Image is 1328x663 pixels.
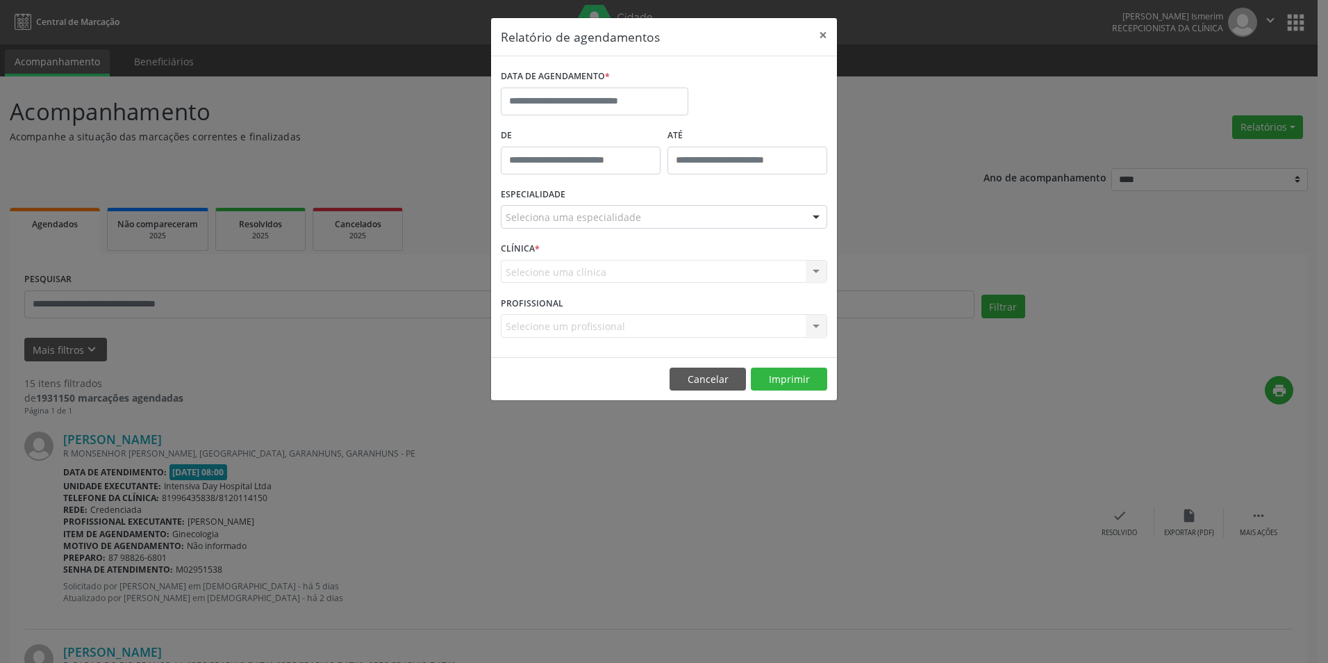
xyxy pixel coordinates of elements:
[501,293,563,314] label: PROFISSIONAL
[501,66,610,88] label: DATA DE AGENDAMENTO
[667,125,827,147] label: ATÉ
[501,125,661,147] label: De
[751,368,827,391] button: Imprimir
[506,210,641,224] span: Seleciona uma especialidade
[501,238,540,260] label: CLÍNICA
[501,184,565,206] label: ESPECIALIDADE
[670,368,746,391] button: Cancelar
[501,28,660,46] h5: Relatório de agendamentos
[809,18,837,52] button: Close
